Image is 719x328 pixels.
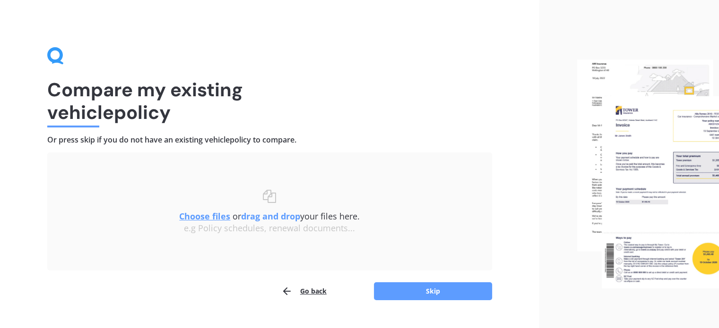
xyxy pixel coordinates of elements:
button: Go back [281,282,327,301]
h1: Compare my existing vehicle policy [47,78,492,124]
span: or your files here. [179,210,360,222]
h4: Or press skip if you do not have an existing vehicle policy to compare. [47,135,492,145]
u: Choose files [179,210,230,222]
b: drag and drop [241,210,300,222]
button: Skip [374,282,492,300]
img: files.webp [577,59,719,288]
div: e.g Policy schedules, renewal documents... [66,223,473,234]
